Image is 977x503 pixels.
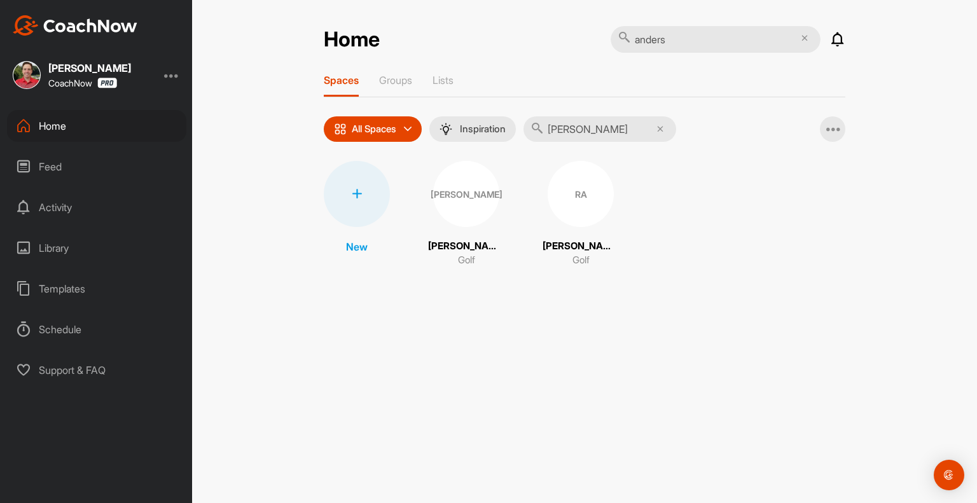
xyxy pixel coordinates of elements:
img: CoachNow Pro [97,78,117,88]
p: [PERSON_NAME] [543,239,619,254]
div: [PERSON_NAME] [48,63,131,73]
div: Schedule [7,314,186,345]
input: Search... [523,116,676,142]
div: Open Intercom Messenger [934,460,964,490]
p: Inspiration [460,124,506,134]
div: Activity [7,191,186,223]
img: CoachNow [13,15,137,36]
div: Library [7,232,186,264]
p: All Spaces [352,124,396,134]
div: CoachNow [48,78,117,88]
p: Spaces [324,74,359,86]
p: [PERSON_NAME] [PERSON_NAME] [428,239,504,254]
div: Templates [7,273,186,305]
a: [PERSON_NAME][PERSON_NAME] [PERSON_NAME]Golf [428,161,504,268]
a: RA[PERSON_NAME]Golf [543,161,619,268]
img: square_3548ecae3ad2dcde85398434e1bcbd67.jpg [13,61,41,89]
img: menuIcon [440,123,452,135]
div: [PERSON_NAME] [433,161,499,227]
p: New [346,239,368,254]
div: Home [7,110,186,142]
div: Support & FAQ [7,354,186,386]
p: Golf [572,253,590,268]
p: Lists [433,74,454,86]
img: icon [334,123,347,135]
div: Feed [7,151,186,183]
h2: Home [324,27,380,52]
input: Search posts, people or spaces... [611,26,821,53]
p: Golf [458,253,475,268]
div: RA [548,161,614,227]
p: Groups [379,74,412,86]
